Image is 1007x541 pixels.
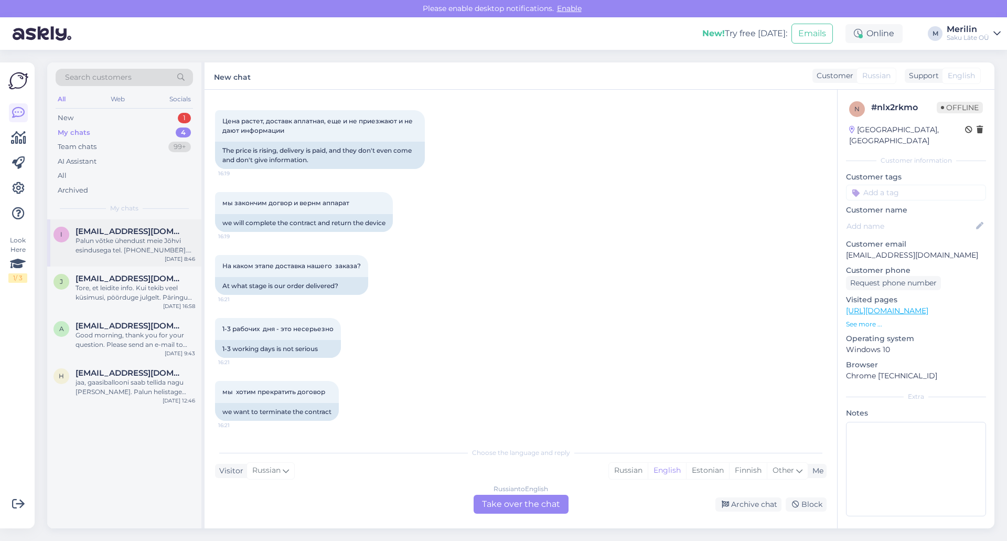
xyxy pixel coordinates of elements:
[59,372,64,380] span: h
[178,113,191,123] div: 1
[846,294,986,305] p: Visited pages
[58,128,90,138] div: My chats
[846,156,986,165] div: Customer information
[871,101,937,114] div: # nlx2rkmo
[846,239,986,250] p: Customer email
[937,102,983,113] span: Offline
[165,349,195,357] div: [DATE] 9:43
[846,408,986,419] p: Notes
[846,306,928,315] a: [URL][DOMAIN_NAME]
[215,277,368,295] div: At what stage is our order delivered?
[215,403,339,421] div: we want to terminate the contract
[222,262,361,270] span: На каком этапе доставка нашего заказа?
[58,142,97,152] div: Team chats
[215,142,425,169] div: The price is rising, delivery is paid, and they don't even come and don't give information.
[218,358,258,366] span: 16:21
[702,28,725,38] b: New!
[8,236,27,283] div: Look Here
[847,220,974,232] input: Add name
[215,214,393,232] div: we will complete the contract and return the device
[905,70,939,81] div: Support
[218,295,258,303] span: 16:21
[786,497,827,512] div: Block
[168,142,191,152] div: 99+
[702,27,787,40] div: Try free [DATE]:
[849,124,965,146] div: [GEOGRAPHIC_DATA], [GEOGRAPHIC_DATA]
[218,421,258,429] span: 16:21
[163,397,195,405] div: [DATE] 12:46
[609,463,648,479] div: Russian
[222,117,416,134] span: Цена растет, доставк аплатная, еще и не приезжают и не дают информации
[76,368,185,378] span: haademeestepak@gmail.com
[791,24,833,44] button: Emails
[854,105,860,113] span: n
[947,25,1001,42] a: MerilinSaku Läte OÜ
[846,276,941,290] div: Request phone number
[773,465,794,475] span: Other
[928,26,942,41] div: M
[56,92,68,106] div: All
[845,24,903,43] div: Online
[494,484,548,494] div: Russian to English
[167,92,193,106] div: Socials
[474,495,569,514] div: Take over the chat
[76,227,185,236] span: info@nowap.ee
[948,70,975,81] span: English
[222,325,334,333] span: 1-3 рабочих дня - это несерьезно
[846,205,986,216] p: Customer name
[215,340,341,358] div: 1-3 working days is not serious
[60,230,62,238] span: i
[729,463,767,479] div: Finnish
[109,92,127,106] div: Web
[214,69,251,83] label: New chat
[218,169,258,177] span: 16:19
[65,72,132,83] span: Search customers
[715,497,781,512] div: Archive chat
[58,171,67,181] div: All
[76,283,195,302] div: Tore, et leidite info. Kui tekib veel küsimusi, pöörduge julgelt. Päringu saamiseks võite kirjuta...
[846,392,986,401] div: Extra
[947,25,989,34] div: Merilin
[808,465,823,476] div: Me
[846,185,986,200] input: Add a tag
[846,320,986,329] p: See more ...
[222,199,349,207] span: мы закончим догвор и вернм аппарат
[686,463,729,479] div: Estonian
[846,250,986,261] p: [EMAIL_ADDRESS][DOMAIN_NAME]
[215,465,243,476] div: Visitor
[76,378,195,397] div: jaa, gaasiballooni saab tellida nagu [PERSON_NAME]. Palun helistage meie Pärnu esinduse numbril 4...
[110,204,138,213] span: My chats
[8,71,28,91] img: Askly Logo
[846,333,986,344] p: Operating system
[215,448,827,458] div: Choose the language and reply
[252,465,281,476] span: Russian
[59,325,64,333] span: a
[554,4,585,13] span: Enable
[8,273,27,283] div: 1 / 3
[846,359,986,370] p: Browser
[165,255,195,263] div: [DATE] 8:46
[648,463,686,479] div: English
[862,70,891,81] span: Russian
[947,34,989,42] div: Saku Läte OÜ
[58,185,88,196] div: Archived
[58,156,97,167] div: AI Assistant
[76,236,195,255] div: Palun võtke ühendust meie Jõhvi esindusega tel. [PHONE_NUMBER]. Nad sisestavad tellimuse ja tulem...
[163,302,195,310] div: [DATE] 16:58
[846,265,986,276] p: Customer phone
[812,70,853,81] div: Customer
[58,113,73,123] div: New
[218,232,258,240] span: 16:19
[222,388,325,396] span: мы хотим прекратить договор
[76,274,185,283] span: jomi.alavesa@outlook.com
[76,321,185,331] span: automotomaja@gmail.com
[846,370,986,381] p: Chrome [TECHNICAL_ID]
[846,344,986,355] p: Windows 10
[76,331,195,349] div: Good morning, thank you for your question. Please send an e-mail to our sales team and they will ...
[60,278,63,285] span: j
[846,172,986,183] p: Customer tags
[176,128,191,138] div: 4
